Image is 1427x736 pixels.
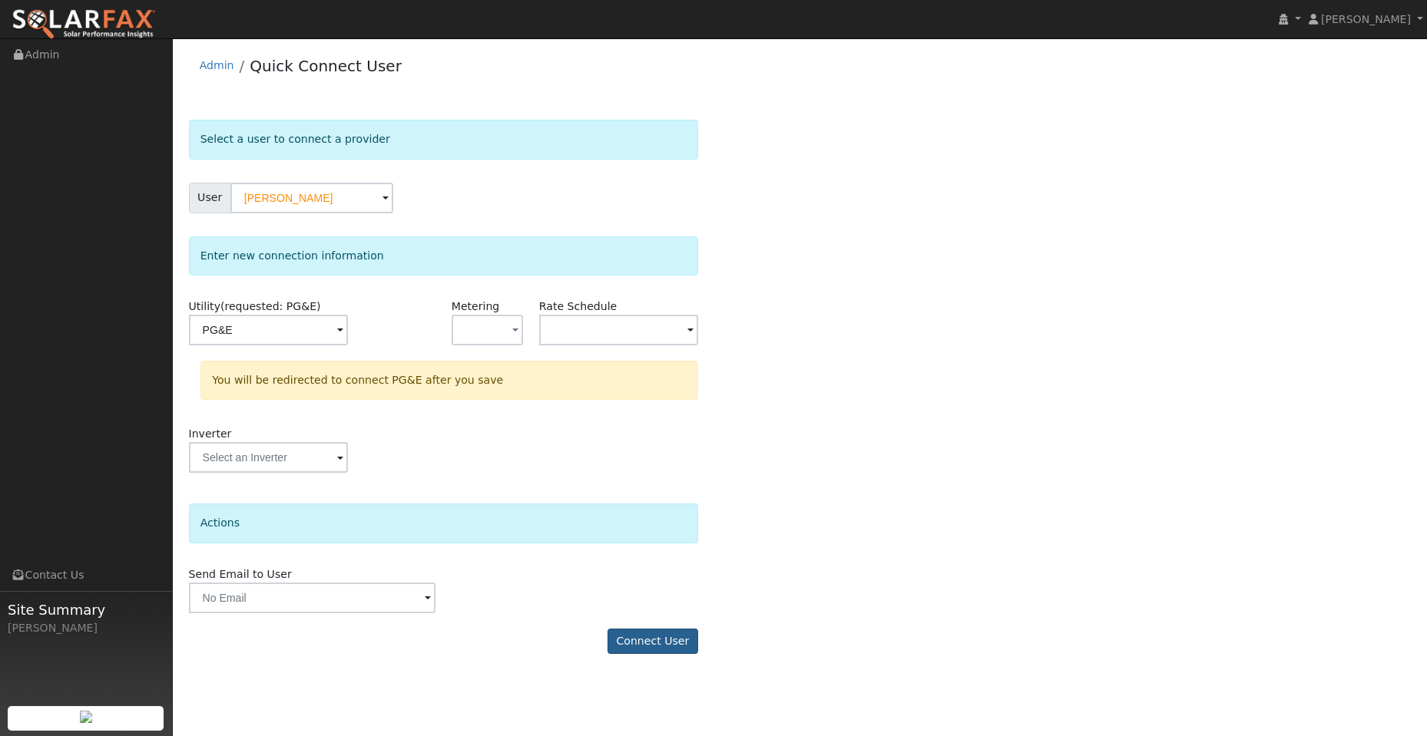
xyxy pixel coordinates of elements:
[8,599,164,620] span: Site Summary
[189,426,232,442] label: Inverter
[189,120,698,159] div: Select a user to connect a provider
[189,299,321,315] label: Utility
[189,183,231,213] span: User
[608,629,698,655] button: Connect User
[1321,13,1411,25] span: [PERSON_NAME]
[200,361,698,400] div: You will be redirected to connect PG&E after you save
[12,8,156,41] img: SolarFax
[189,583,435,613] input: No Email
[189,566,292,583] label: Send Email to User
[189,236,698,276] div: Enter new connection information
[189,315,348,345] input: Select a Utility
[80,711,92,723] img: retrieve
[452,299,500,315] label: Metering
[200,59,234,71] a: Admin
[220,300,321,312] span: (requested: PG&E)
[189,503,698,543] div: Actions
[230,183,393,213] input: Select a User
[539,299,617,315] label: Rate Schedule
[8,620,164,636] div: [PERSON_NAME]
[250,57,402,75] a: Quick Connect User
[189,442,348,473] input: Select an Inverter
